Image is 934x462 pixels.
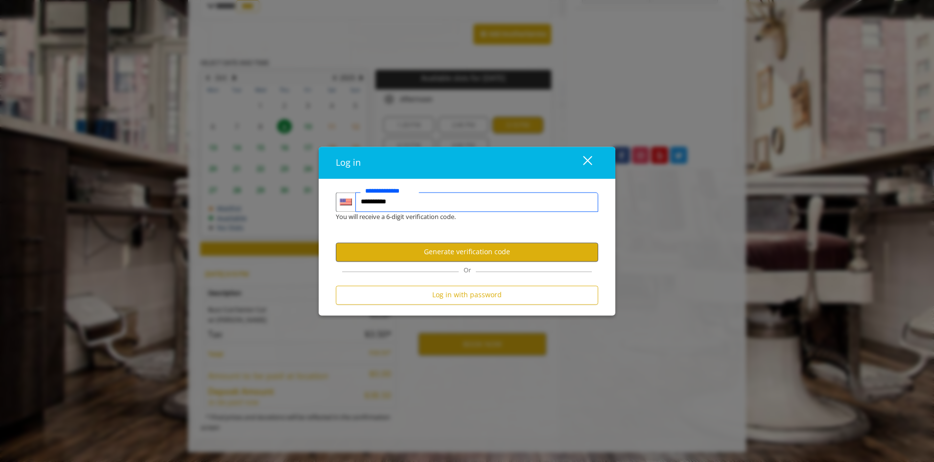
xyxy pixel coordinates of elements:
button: Generate verification code [336,242,598,262]
div: close dialog [572,155,591,170]
span: Log in [336,156,361,168]
div: Country [336,192,355,212]
button: Log in with password [336,286,598,305]
div: You will receive a 6-digit verification code. [328,212,591,222]
button: close dialog [565,153,598,173]
span: Or [459,265,476,274]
